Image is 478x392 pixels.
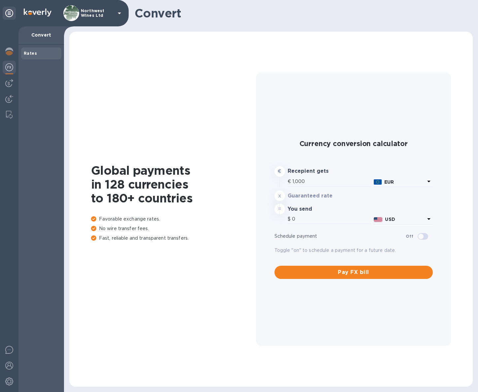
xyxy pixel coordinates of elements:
div: € [288,177,292,187]
span: Pay FX bill [280,268,428,276]
div: x [274,191,285,201]
p: Toggle "on" to schedule a payment for a future date. [274,247,433,254]
h1: Global payments in 128 currencies to 180+ countries [91,164,256,205]
h2: Currency conversion calculator [274,139,433,148]
h3: You send [288,206,352,212]
p: No wire transfer fees. [91,225,256,232]
p: Schedule payment [274,233,406,240]
b: USD [385,217,395,222]
input: Amount [292,214,371,224]
img: USD [374,217,383,222]
h1: Convert [135,6,467,20]
h3: Guaranteed rate [288,193,352,199]
p: Favorable exchange rates. [91,216,256,223]
img: Logo [24,9,51,16]
input: Amount [292,177,371,187]
b: EUR [384,179,394,185]
div: $ [288,214,292,224]
button: Pay FX bill [274,266,433,279]
div: Unpin categories [3,7,16,20]
div: = [274,204,285,214]
img: Foreign exchange [5,63,13,71]
h3: Recepient gets [288,168,352,174]
p: Fast, reliable and transparent transfers. [91,235,256,242]
b: Rates [24,51,37,56]
p: Convert [24,32,59,38]
p: Northwest Wines Ltd [81,9,114,18]
strong: € [278,168,281,174]
b: Off [406,234,413,239]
